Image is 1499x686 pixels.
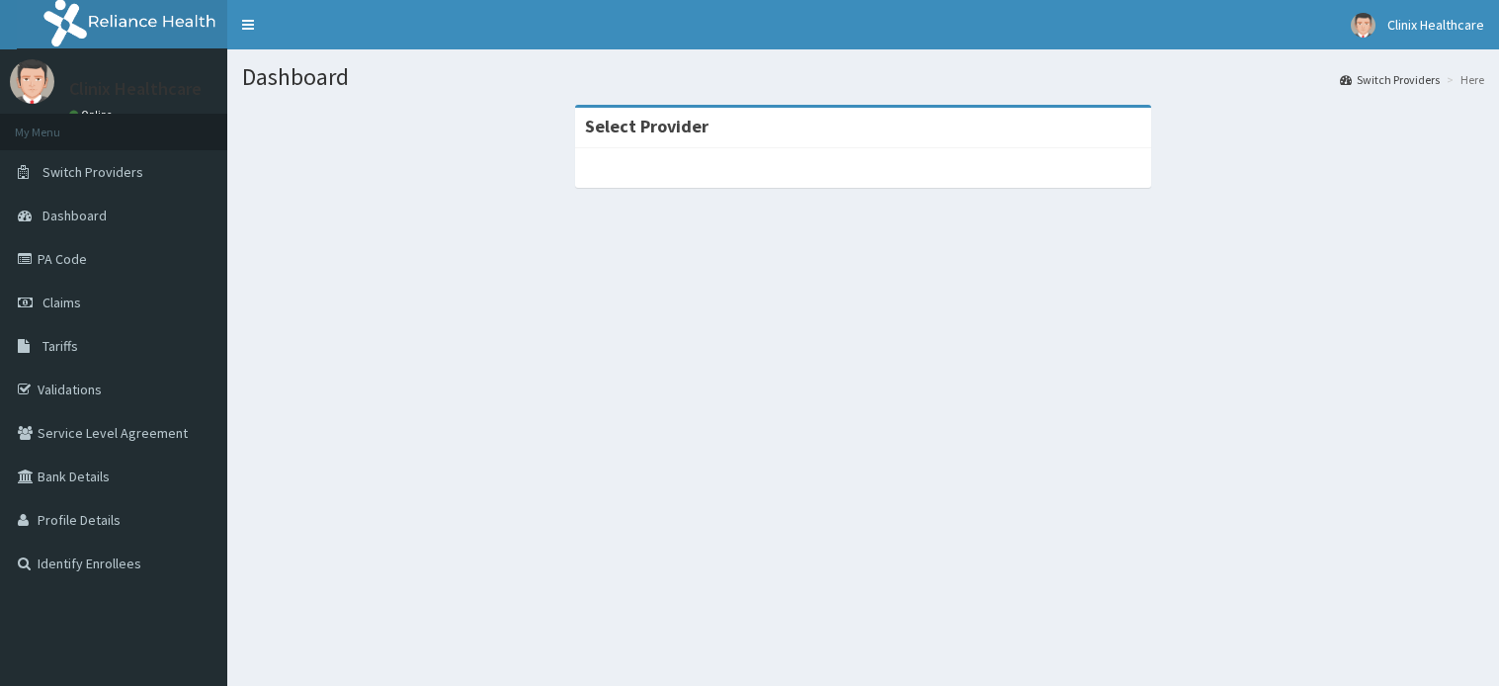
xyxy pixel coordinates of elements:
[42,337,78,355] span: Tariffs
[1340,71,1440,88] a: Switch Providers
[69,108,117,122] a: Online
[10,59,54,104] img: User Image
[242,64,1484,90] h1: Dashboard
[69,80,202,98] p: Clinix Healthcare
[42,207,107,224] span: Dashboard
[1351,13,1375,38] img: User Image
[1387,16,1484,34] span: Clinix Healthcare
[42,163,143,181] span: Switch Providers
[1442,71,1484,88] li: Here
[585,115,708,137] strong: Select Provider
[42,294,81,311] span: Claims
